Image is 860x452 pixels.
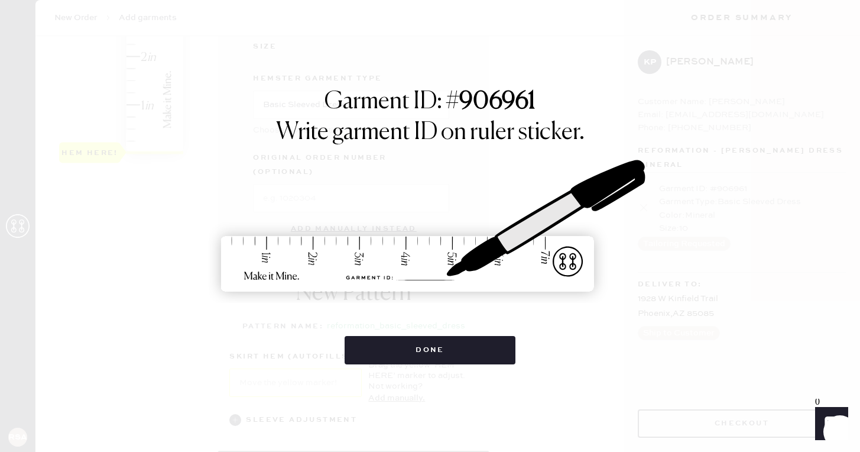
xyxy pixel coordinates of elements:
[345,336,515,364] button: Done
[276,118,585,147] h1: Write garment ID on ruler sticker.
[804,399,855,450] iframe: Front Chat
[324,88,536,118] h1: Garment ID: #
[209,129,652,324] img: ruler-sticker-sharpie.svg
[459,90,536,114] strong: 906961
